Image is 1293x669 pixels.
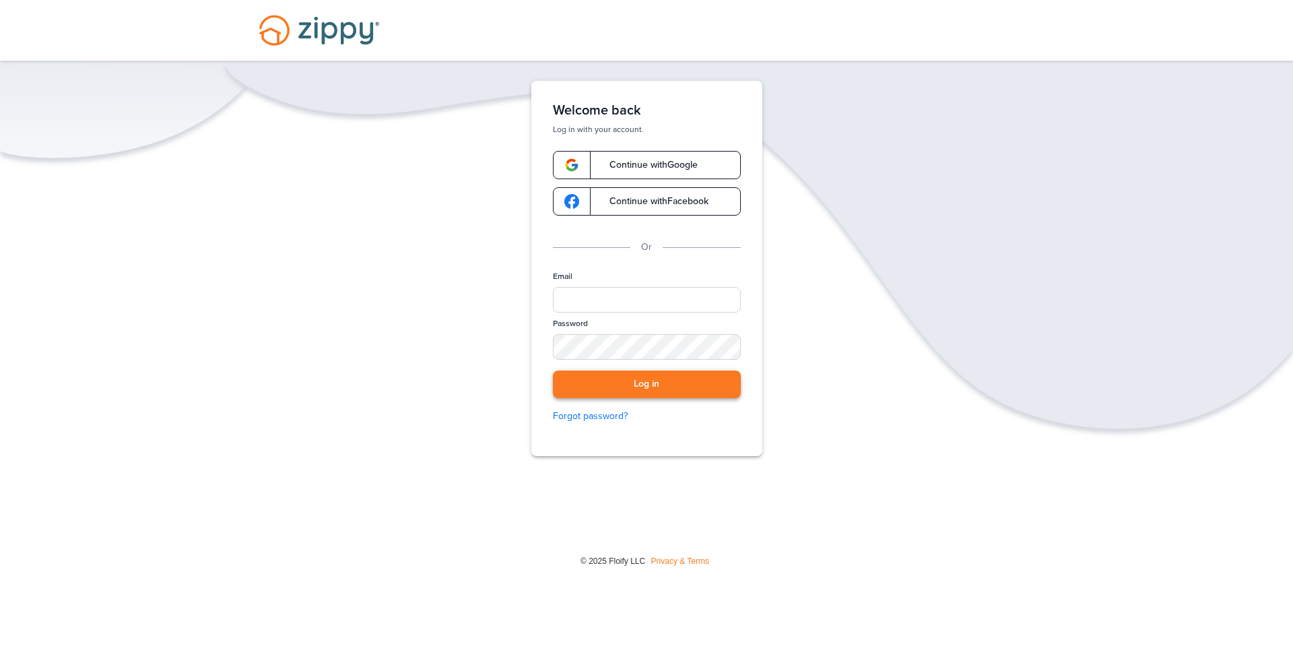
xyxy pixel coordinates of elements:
[553,102,741,119] h1: Welcome back
[581,556,645,566] span: © 2025 Floify LLC
[553,409,741,424] a: Forgot password?
[553,151,741,179] a: google-logoContinue withGoogle
[553,187,741,216] a: google-logoContinue withFacebook
[553,334,741,360] input: Password
[553,124,741,135] p: Log in with your account.
[564,158,579,172] img: google-logo
[596,197,708,206] span: Continue with Facebook
[553,287,741,313] input: Email
[651,556,709,566] a: Privacy & Terms
[553,371,741,398] button: Log in
[641,240,652,255] p: Or
[564,194,579,209] img: google-logo
[553,271,572,282] label: Email
[553,318,588,329] label: Password
[596,160,698,170] span: Continue with Google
